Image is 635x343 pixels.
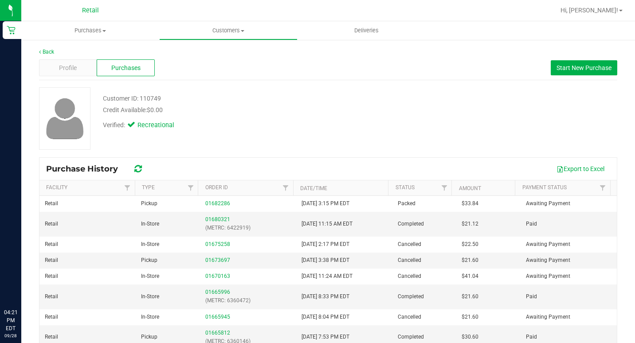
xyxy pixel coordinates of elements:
span: Customers [160,27,297,35]
span: Retail [45,199,58,208]
a: Customers [159,21,297,40]
span: Retail [45,220,58,228]
p: (METRC: 6360472) [205,296,291,305]
span: Completed [398,220,424,228]
a: Back [39,49,54,55]
span: Cancelled [398,240,421,249]
a: 01682286 [205,200,230,207]
button: Start New Purchase [551,60,617,75]
a: Date/Time [300,185,327,191]
a: 01665945 [205,314,230,320]
a: Order ID [205,184,228,191]
span: [DATE] 11:15 AM EDT [302,220,353,228]
span: Retail [45,256,58,265]
span: Purchases [21,27,159,35]
a: Filter [120,180,134,195]
inline-svg: Retail [7,26,16,35]
span: $22.50 [462,240,478,249]
span: Purchase History [46,164,127,174]
span: In-Store [141,272,159,281]
span: Pickup [141,256,157,265]
span: [DATE] 3:38 PM EDT [302,256,349,265]
span: Awaiting Payment [526,313,570,321]
span: [DATE] 7:53 PM EDT [302,333,349,341]
p: (METRC: 6422919) [205,224,291,232]
span: $30.60 [462,333,478,341]
span: $21.60 [462,313,478,321]
a: 01670163 [205,273,230,279]
span: Retail [82,7,99,14]
span: Packed [398,199,415,208]
span: Completed [398,333,424,341]
iframe: Resource center unread badge [26,271,37,281]
span: $21.60 [462,292,478,301]
span: [DATE] 2:17 PM EDT [302,240,349,249]
span: [DATE] 8:33 PM EDT [302,292,349,301]
a: Purchases [21,21,159,40]
span: $33.84 [462,199,478,208]
div: Customer ID: 110749 [103,94,161,103]
span: Awaiting Payment [526,240,570,249]
span: Cancelled [398,256,421,265]
span: Paid [526,220,537,228]
span: Cancelled [398,272,421,281]
a: Amount [459,185,481,191]
div: Credit Available: [103,105,385,115]
a: Filter [278,180,293,195]
span: In-Store [141,220,159,228]
p: 09/28 [4,332,17,339]
span: Paid [526,333,537,341]
a: Type [142,184,155,191]
a: 01665996 [205,289,230,295]
a: 01673697 [205,257,230,263]
span: Deliveries [342,27,391,35]
span: Cancelled [398,313,421,321]
iframe: Resource center [9,272,35,299]
a: Deliveries [298,21,435,40]
a: Filter [437,180,451,195]
img: user-icon.png [42,96,88,141]
a: Filter [596,180,610,195]
span: Retail [45,272,58,281]
span: [DATE] 8:04 PM EDT [302,313,349,321]
p: 04:21 PM EDT [4,308,17,332]
span: [DATE] 11:24 AM EDT [302,272,353,281]
span: Awaiting Payment [526,199,570,208]
span: In-Store [141,240,159,249]
a: 01675258 [205,241,230,247]
span: Retail [45,292,58,301]
span: Retail [45,240,58,249]
span: Purchases [111,63,141,73]
a: 01665812 [205,330,230,336]
span: Pickup [141,333,157,341]
a: Status [396,184,415,191]
span: Hi, [PERSON_NAME]! [561,7,618,14]
span: Retail [45,333,58,341]
span: Paid [526,292,537,301]
span: Recreational [137,121,173,130]
span: $0.00 [147,106,163,113]
span: Profile [59,63,77,73]
a: 01680321 [205,216,230,222]
a: Facility [46,184,67,191]
span: Awaiting Payment [526,272,570,281]
a: Payment Status [522,184,567,191]
span: [DATE] 3:15 PM EDT [302,199,349,208]
button: Export to Excel [551,161,610,176]
span: $41.04 [462,272,478,281]
span: In-Store [141,313,159,321]
span: Retail [45,313,58,321]
span: In-Store [141,292,159,301]
div: Verified: [103,121,173,130]
span: $21.60 [462,256,478,265]
a: Filter [183,180,198,195]
span: Pickup [141,199,157,208]
span: Awaiting Payment [526,256,570,265]
span: $21.12 [462,220,478,228]
span: Completed [398,292,424,301]
span: Start New Purchase [557,64,611,71]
